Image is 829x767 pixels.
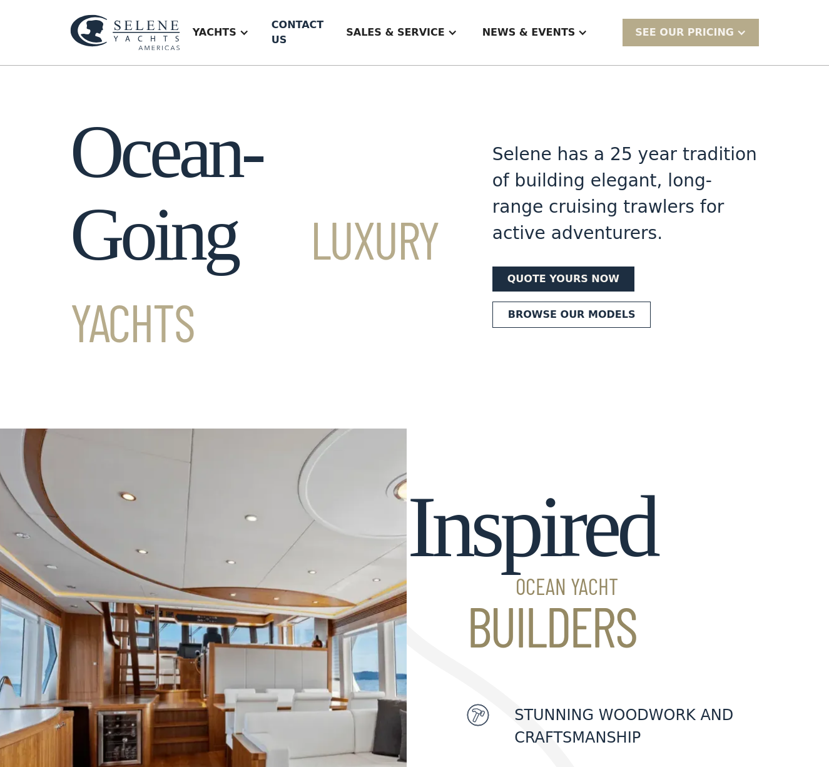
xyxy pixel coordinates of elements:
[635,25,734,40] div: SEE Our Pricing
[70,111,447,358] h1: Ocean-Going
[70,207,439,353] span: Luxury Yachts
[272,18,323,48] div: Contact US
[346,25,444,40] div: Sales & Service
[470,8,601,58] div: News & EVENTS
[193,25,236,40] div: Yachts
[492,141,759,246] div: Selene has a 25 year tradition of building elegant, long-range cruising trawlers for active adven...
[333,8,469,58] div: Sales & Service
[482,25,576,40] div: News & EVENTS
[492,302,651,328] a: Browse our models
[407,479,656,654] h2: Inspired
[514,704,829,749] p: Stunning woodwork and craftsmanship
[407,575,656,597] span: Ocean Yacht
[492,267,634,292] a: Quote yours now
[180,8,262,58] div: Yachts
[407,597,656,654] span: Builders
[70,14,180,50] img: logo
[623,19,759,46] div: SEE Our Pricing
